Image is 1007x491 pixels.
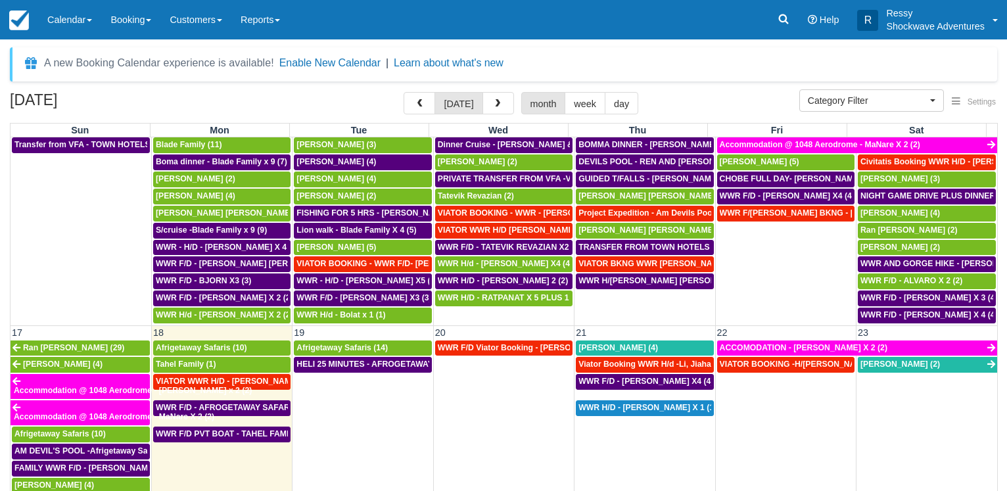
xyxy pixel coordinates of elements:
[296,293,431,302] span: WWR F/D - [PERSON_NAME] X3 (3)
[11,340,150,356] a: Ran [PERSON_NAME] (29)
[435,172,573,187] a: PRIVATE TRANSFER FROM VFA -V FSL - [PERSON_NAME] AND [PERSON_NAME] X4 (4)
[11,400,150,425] a: Accommodation @ 1048 Aerodrome - MaNare X 2 (2)
[605,92,638,114] button: day
[717,189,855,204] a: WWR F/D - [PERSON_NAME] X4 (4)
[820,14,839,25] span: Help
[156,293,293,302] span: WWR F/D - [PERSON_NAME] X 2 (2)
[156,429,324,438] span: WWR F/D PVT BOAT - TAHEL FAMILY x 5 (1)
[438,243,581,252] span: WWR F/D - TATEVIK REVAZIAN X2 (2)
[488,125,508,135] span: Wed
[296,225,416,235] span: Lion walk - Blade Family X 4 (5)
[156,208,305,218] span: [PERSON_NAME] [PERSON_NAME] (5)
[294,357,431,373] a: HELI 25 MINUTES - AFROGETAWAY SAFARIS X5 (5)
[716,327,729,338] span: 22
[156,191,235,200] span: [PERSON_NAME] (4)
[438,225,595,235] span: VIATOR WWR H/D [PERSON_NAME] 1 (1)
[858,154,996,170] a: Civitatis Booking WWR H/D - [PERSON_NAME] [PERSON_NAME] X4 (4)
[435,256,573,272] a: WWR H/d - [PERSON_NAME] X4 (4)
[576,137,713,153] a: BOMMA DINNER - [PERSON_NAME] AND [PERSON_NAME] X4 (4)
[296,276,437,285] span: WWR - H/D - [PERSON_NAME] X5 (5)
[521,92,566,114] button: month
[10,92,176,116] h2: [DATE]
[438,343,632,352] span: WWR F/D Viator Booking - [PERSON_NAME] X1 (1)
[860,174,940,183] span: [PERSON_NAME] (3)
[856,327,870,338] span: 23
[294,273,431,289] a: WWR - H/D - [PERSON_NAME] X5 (5)
[156,377,318,386] span: VIATOR WWR H/D - [PERSON_NAME] 3 (3)
[294,154,431,170] a: [PERSON_NAME] (4)
[156,259,360,268] span: WWR F/D - [PERSON_NAME] [PERSON_NAME] X1 (1)
[576,357,713,373] a: Viator Booking WWR H/d -Li, Jiahao X 2 (2)
[11,357,150,373] a: [PERSON_NAME] (4)
[799,89,944,112] button: Category Filter
[296,191,376,200] span: [PERSON_NAME] (2)
[860,360,940,369] span: [PERSON_NAME] (2)
[578,403,716,412] span: WWR H/D - [PERSON_NAME] X 1 (1)
[152,327,165,338] span: 18
[153,137,291,153] a: Blade Family (11)
[860,276,962,285] span: WWR F/D - ALVARO X 2 (2)
[857,10,878,31] div: R
[858,308,996,323] a: WWR F/D - [PERSON_NAME] X 4 (4)
[435,273,573,289] a: WWR H/D - [PERSON_NAME] 2 (2)
[14,446,189,456] span: AM DEVIL'S POOL -Afrigetaway Safaris X5 (5)
[294,291,431,306] a: WWR F/D - [PERSON_NAME] X3 (3)
[434,327,447,338] span: 20
[9,11,29,30] img: checkfront-main-nav-mini-logo.png
[576,206,713,222] a: Project Expedition - Am Devils Pool- [PERSON_NAME] X 2 (2)
[858,256,996,272] a: WWR AND GORGE HIKE - [PERSON_NAME] AND [PERSON_NAME] 4 (4)
[858,172,996,187] a: [PERSON_NAME] (3)
[578,377,713,386] span: WWR F/D - [PERSON_NAME] X4 (4)
[858,206,996,222] a: [PERSON_NAME] (4)
[279,57,381,70] button: Enable New Calendar
[435,340,573,356] a: WWR F/D Viator Booking - [PERSON_NAME] X1 (1)
[12,137,150,153] a: Transfer from VFA - TOWN HOTELS - [PERSON_NAME] [PERSON_NAME] X 2 (1)
[294,256,431,272] a: VIATOR BOOKING - WWR F/D- [PERSON_NAME] 2 (2)
[153,154,291,170] a: Boma dinner - Blade Family x 9 (7)
[578,208,813,218] span: Project Expedition - Am Devils Pool- [PERSON_NAME] X 2 (2)
[153,357,291,373] a: Tahel Family (1)
[860,310,998,319] span: WWR F/D - [PERSON_NAME] X 4 (4)
[294,137,431,153] a: [PERSON_NAME] (3)
[717,340,997,356] a: ACCOMODATION - [PERSON_NAME] X 2 (2)
[860,243,940,252] span: [PERSON_NAME] (2)
[156,157,287,166] span: Boma dinner - Blade Family x 9 (7)
[153,172,291,187] a: [PERSON_NAME] (2)
[576,189,713,204] a: [PERSON_NAME] [PERSON_NAME] (2)
[438,259,573,268] span: WWR H/d - [PERSON_NAME] X4 (4)
[296,259,502,268] span: VIATOR BOOKING - WWR F/D- [PERSON_NAME] 2 (2)
[720,360,897,369] span: VIATOR BOOKING -H/[PERSON_NAME] X 4 (4)
[153,291,291,306] a: WWR F/D - [PERSON_NAME] X 2 (2)
[574,327,588,338] span: 21
[296,343,388,352] span: Afrigetaway Safaris (14)
[12,427,150,442] a: Afrigetaway Safaris (10)
[717,357,855,373] a: VIATOR BOOKING -H/[PERSON_NAME] X 4 (4)
[294,189,431,204] a: [PERSON_NAME] (2)
[156,276,251,285] span: WWR F/D - BJORN X3 (3)
[296,174,376,183] span: [PERSON_NAME] (4)
[434,92,482,114] button: [DATE]
[153,206,291,222] a: [PERSON_NAME] [PERSON_NAME] (5)
[153,308,291,323] a: WWR H/d - [PERSON_NAME] X 2 (2)
[14,386,252,395] span: Accommodation @ 1048 Aerodrome - [PERSON_NAME] x 2 (2)
[394,57,503,68] a: Learn about what's new
[578,191,728,200] span: [PERSON_NAME] [PERSON_NAME] (2)
[435,154,573,170] a: [PERSON_NAME] (2)
[576,400,713,416] a: WWR H/D - [PERSON_NAME] X 1 (1)
[296,157,376,166] span: [PERSON_NAME] (4)
[576,240,713,256] a: TRANSFER FROM TOWN HOTELS TO VFA - [PERSON_NAME] [PERSON_NAME] X2 (2)
[153,427,291,442] a: WWR F/D PVT BOAT - TAHEL FAMILY x 5 (1)
[12,444,150,459] a: AM DEVIL'S POOL -Afrigetaway Safaris X5 (5)
[438,157,517,166] span: [PERSON_NAME] (2)
[153,273,291,289] a: WWR F/D - BJORN X3 (3)
[717,137,997,153] a: Accommodation @ 1048 Aerodrome - MaNare X 2 (2)
[294,206,431,222] a: FISHING FOR 5 HRS - [PERSON_NAME] X 2 (2)
[578,343,658,352] span: [PERSON_NAME] (4)
[720,191,855,200] span: WWR F/D - [PERSON_NAME] X4 (4)
[296,243,376,252] span: [PERSON_NAME] (5)
[156,360,216,369] span: Tahel Family (1)
[576,154,713,170] a: DEVILS POOL - REN AND [PERSON_NAME] X4 (4)
[210,125,229,135] span: Mon
[968,97,996,106] span: Settings
[565,92,605,114] button: week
